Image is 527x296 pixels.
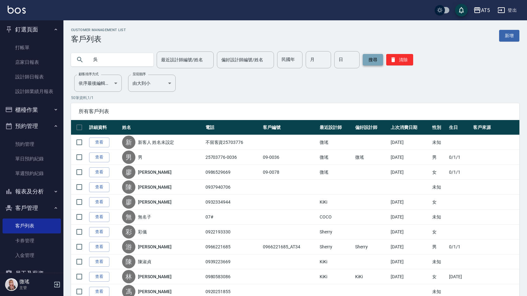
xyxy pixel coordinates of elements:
button: 搜尋 [363,54,383,65]
a: 入金管理 [3,248,61,263]
th: 生日 [447,120,471,135]
td: [DATE] [389,239,431,254]
td: 男 [431,239,447,254]
td: 0937940706 [204,180,262,195]
input: 搜尋關鍵字 [89,51,148,68]
a: 打帳單 [3,40,61,55]
a: 新客人 姓名未設定 [138,139,174,145]
a: 卡券管理 [3,233,61,248]
td: Sherry [318,225,354,239]
td: [DATE] [447,269,471,284]
p: 主管 [19,285,52,291]
a: 設計師業績月報表 [3,84,61,99]
td: 未知 [431,254,447,269]
a: 查看 [89,152,109,162]
p: 50 筆資料, 1 / 1 [71,95,519,101]
a: 查看 [89,257,109,267]
a: 新增 [499,30,519,42]
button: 櫃檯作業 [3,102,61,118]
a: 查看 [89,138,109,147]
button: 清除 [386,54,413,65]
div: 由大到小 [128,75,176,92]
div: 林 [122,270,135,283]
td: 09-0036 [261,150,318,165]
a: 查看 [89,182,109,192]
button: 釘選頁面 [3,21,61,38]
a: 單日預約紀錄 [3,151,61,166]
a: 設計師日報表 [3,70,61,84]
td: 微瑤 [354,150,389,165]
h5: 微瑤 [19,279,52,285]
button: AT5 [471,4,492,17]
a: 查看 [89,167,109,177]
td: 0/1/1 [447,150,471,165]
th: 上次消費日期 [389,120,431,135]
th: 電話 [204,120,262,135]
td: 未知 [431,210,447,225]
td: 男 [431,150,447,165]
td: 25703776-0036 [204,150,262,165]
th: 最近設計師 [318,120,354,135]
a: 男 [138,154,142,160]
a: [PERSON_NAME] [138,199,172,205]
td: KiKi [318,269,354,284]
td: 07# [204,210,262,225]
td: 不留客資25703776 [204,135,262,150]
td: 女 [431,165,447,180]
th: 客戶來源 [472,120,519,135]
td: [DATE] [389,225,431,239]
td: 0986529669 [204,165,262,180]
th: 客戶編號 [261,120,318,135]
a: 彩儀 [138,229,147,235]
td: 0922193330 [204,225,262,239]
a: 單週預約紀錄 [3,166,61,181]
label: 顧客排序方式 [79,72,99,77]
td: 0932334944 [204,195,262,210]
td: 0939223669 [204,254,262,269]
a: 查看 [89,197,109,207]
a: 陳淑貞 [138,259,151,265]
td: [DATE] [389,150,431,165]
button: 登出 [495,4,519,16]
td: [DATE] [389,254,431,269]
th: 性別 [431,120,447,135]
a: [PERSON_NAME] [138,273,172,280]
td: 0966221685_AT34 [261,239,318,254]
td: 0/1/1 [447,165,471,180]
th: 詳細資料 [88,120,120,135]
td: 09-0078 [261,165,318,180]
a: [PERSON_NAME] [138,288,172,295]
td: 0/1/1 [447,239,471,254]
td: 0980583086 [204,269,262,284]
td: [DATE] [389,165,431,180]
td: [DATE] [389,195,431,210]
a: 查看 [89,242,109,252]
div: 廖 [122,165,135,179]
td: Sherry [354,239,389,254]
a: 查看 [89,227,109,237]
h3: 客戶列表 [71,35,126,44]
a: 查看 [89,272,109,282]
a: [PERSON_NAME] [138,244,172,250]
div: 男 [122,151,135,164]
td: [DATE] [389,210,431,225]
th: 姓名 [120,120,204,135]
td: 女 [431,195,447,210]
div: 陳 [122,255,135,268]
div: 游 [122,240,135,253]
td: 微瑤 [318,135,354,150]
td: 未知 [431,135,447,150]
button: 員工及薪資 [3,265,61,282]
a: [PERSON_NAME] [138,184,172,190]
button: 客戶管理 [3,200,61,216]
img: Logo [8,6,26,14]
td: 女 [431,225,447,239]
div: AT5 [481,6,490,14]
td: 微瑤 [318,150,354,165]
div: 無 [122,210,135,224]
button: 報表及分析 [3,183,61,200]
button: 預約管理 [3,118,61,134]
a: 客戶列表 [3,219,61,233]
label: 呈現順序 [133,72,146,77]
td: [DATE] [389,135,431,150]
